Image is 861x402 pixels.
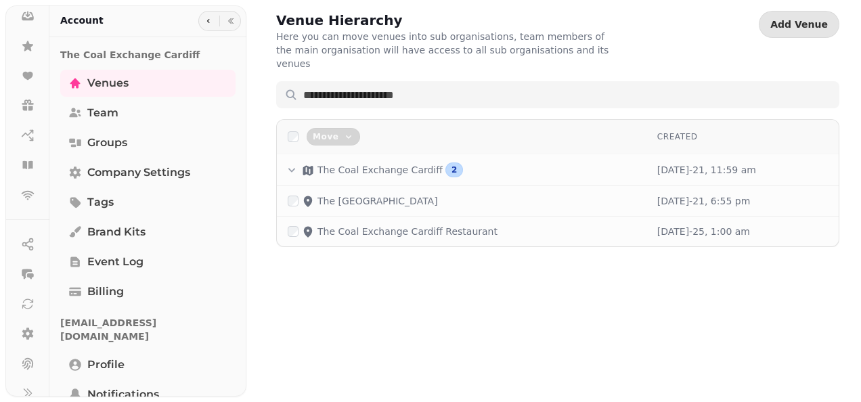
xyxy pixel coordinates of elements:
[313,133,339,141] span: Move
[317,163,443,177] p: The Coal Exchange Cardiff
[657,163,828,177] div: [DATE]-21, 11:59 am
[60,189,236,216] a: Tags
[60,311,236,349] p: [EMAIL_ADDRESS][DOMAIN_NAME]
[657,131,828,142] div: Created
[87,135,127,151] span: Groups
[60,278,236,305] a: Billing
[60,248,236,275] a: Event log
[770,20,828,29] span: Add Venue
[60,129,236,156] a: Groups
[276,11,536,30] h2: Venue Hierarchy
[87,254,143,270] span: Event log
[87,164,190,181] span: Company settings
[60,99,236,127] a: Team
[87,284,124,300] span: Billing
[87,75,129,91] span: Venues
[759,11,839,38] button: Add Venue
[307,128,360,146] button: Move
[87,224,146,240] span: Brand Kits
[60,70,236,97] a: Venues
[87,357,125,373] span: Profile
[445,162,463,177] div: 2
[657,225,828,238] div: [DATE]-25, 1:00 am
[657,194,828,208] div: [DATE]-21, 6:55 pm
[276,30,623,70] p: Here you can move venues into sub organisations, team members of the main organisation will have ...
[317,194,438,208] p: The [GEOGRAPHIC_DATA]
[60,159,236,186] a: Company settings
[87,194,114,210] span: Tags
[317,225,498,238] p: The Coal Exchange Cardiff Restaurant
[87,105,118,121] span: Team
[60,219,236,246] a: Brand Kits
[60,43,236,67] p: The Coal Exchange Cardiff
[60,14,104,27] h2: Account
[60,351,236,378] a: Profile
